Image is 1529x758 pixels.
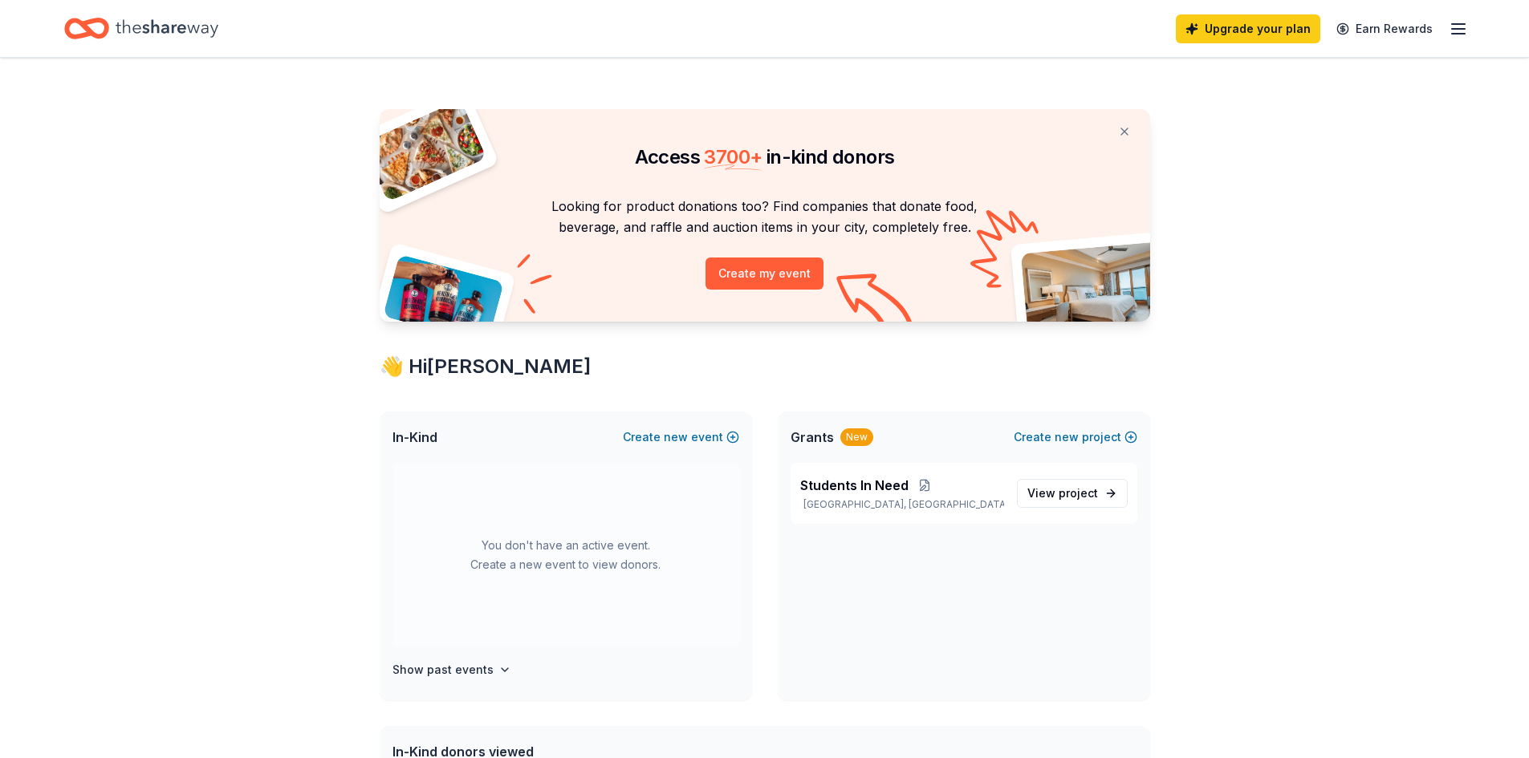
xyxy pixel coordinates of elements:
[800,476,909,495] span: Students In Need
[1014,428,1137,447] button: Createnewproject
[399,196,1131,238] p: Looking for product donations too? Find companies that donate food, beverage, and raffle and auct...
[1059,486,1098,500] span: project
[392,463,739,647] div: You don't have an active event. Create a new event to view donors.
[64,10,218,47] a: Home
[361,99,486,202] img: Pizza
[664,428,688,447] span: new
[392,660,511,679] button: Show past events
[1176,14,1320,43] a: Upgrade your plan
[791,428,834,447] span: Grants
[800,498,1004,511] p: [GEOGRAPHIC_DATA], [GEOGRAPHIC_DATA]
[706,257,823,290] button: Create my event
[392,660,494,679] h4: Show past events
[1327,14,1442,43] a: Earn Rewards
[1017,479,1128,508] a: View project
[1055,428,1079,447] span: new
[836,274,917,334] img: Curvy arrow
[623,428,739,447] button: Createnewevent
[380,354,1150,379] div: 👋 Hi [PERSON_NAME]
[1027,484,1098,503] span: View
[392,428,437,447] span: In-Kind
[635,145,895,168] span: Access in-kind donors
[704,145,762,168] span: 3700 +
[840,428,873,446] div: New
